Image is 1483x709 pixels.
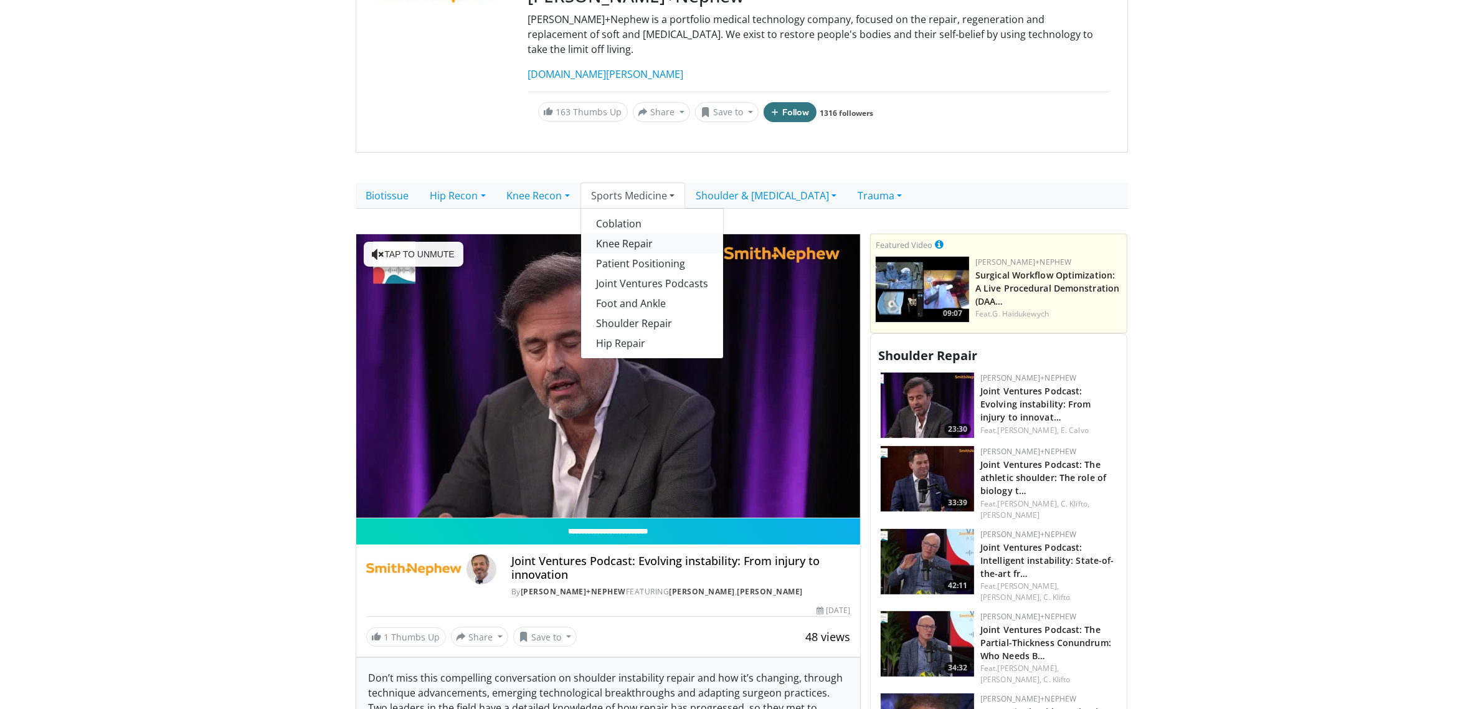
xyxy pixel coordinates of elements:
[805,629,850,644] span: 48 views
[581,293,723,313] a: Foot and Ankle
[817,605,850,616] div: [DATE]
[581,313,723,333] a: Shoulder Repair
[998,663,1059,673] a: [PERSON_NAME],
[521,586,626,597] a: [PERSON_NAME]+Nephew
[1061,425,1089,435] a: E. Calvo
[580,183,685,209] a: Sports Medicine
[511,586,850,597] div: By FEATURING ,
[944,662,971,673] span: 34:32
[980,624,1111,662] a: Joint Ventures Podcast: The Partial-Thickness Conundrum: Who Needs B…
[876,257,969,322] img: bcfc90b5-8c69-4b20-afee-af4c0acaf118.150x105_q85_crop-smart_upscale.jpg
[980,611,1076,622] a: [PERSON_NAME]+Nephew
[980,498,1117,521] div: Feat.
[384,631,389,643] span: 1
[980,663,1117,685] div: Feat.
[980,373,1076,383] a: [PERSON_NAME]+Nephew
[364,242,463,267] button: Tap to unmute
[975,269,1119,307] a: Surgical Workflow Optimization: A Live Procedural Demonstration (DAA…
[581,333,723,353] a: Hip Repair
[878,347,977,364] span: Shoulder Repair
[538,102,628,121] a: 163 Thumbs Up
[881,446,974,512] a: 33:39
[980,459,1106,497] a: Joint Ventures Podcast: The athletic shoulder: The role of biology t…
[451,627,509,647] button: Share
[975,308,1122,320] div: Feat.
[944,497,971,508] span: 33:39
[366,627,446,647] a: 1 Thumbs Up
[356,183,420,209] a: Biotissue
[581,214,723,234] a: Coblation
[820,108,873,118] a: 1316 followers
[881,529,974,594] a: 42:11
[511,554,850,581] h4: Joint Ventures Podcast: Evolving instability: From injury to innovation
[876,257,969,322] a: 09:07
[633,102,691,122] button: Share
[944,424,971,435] span: 23:30
[980,674,1041,685] a: [PERSON_NAME],
[881,373,974,438] img: 68d4790e-0872-429d-9d74-59e6247d6199.150x105_q85_crop-smart_upscale.jpg
[881,446,974,512] img: f5a36523-4014-4b26-ba0a-1980c1b51253.150x105_q85_crop-smart_upscale.jpg
[998,498,1059,509] a: [PERSON_NAME],
[420,183,496,209] a: Hip Recon
[764,102,817,122] button: Follow
[581,234,723,254] a: Knee Repair
[998,425,1059,435] a: [PERSON_NAME],
[1044,592,1071,602] a: C. Klifto
[528,67,684,81] a: [DOMAIN_NAME][PERSON_NAME]
[513,627,577,647] button: Save to
[881,611,974,677] a: 34:32
[669,586,735,597] a: [PERSON_NAME]
[980,529,1076,540] a: [PERSON_NAME]+Nephew
[496,183,580,209] a: Knee Recon
[876,239,932,250] small: Featured Video
[980,446,1076,457] a: [PERSON_NAME]+Nephew
[366,554,462,584] img: Smith+Nephew
[980,693,1076,704] a: [PERSON_NAME]+Nephew
[581,254,723,274] a: Patient Positioning
[695,102,759,122] button: Save to
[980,510,1040,520] a: [PERSON_NAME]
[993,308,1049,319] a: G. Haidukewych
[881,373,974,438] a: 23:30
[980,541,1114,579] a: Joint Ventures Podcast: Intelligent instability: State-of-the-art fr…
[581,274,723,293] a: Joint Ventures Podcasts
[980,385,1091,423] a: Joint Ventures Podcast: Evolving instability: From injury to innovat…
[881,529,974,594] img: 68fb0319-defd-40d2-9a59-ac066b7d8959.150x105_q85_crop-smart_upscale.jpg
[980,592,1041,602] a: [PERSON_NAME],
[356,234,861,518] video-js: Video Player
[847,183,912,209] a: Trauma
[944,580,971,591] span: 42:11
[685,183,847,209] a: Shoulder & [MEDICAL_DATA]
[737,586,803,597] a: [PERSON_NAME]
[939,308,966,319] span: 09:07
[980,581,1117,603] div: Feat.
[528,12,1110,57] p: [PERSON_NAME]+Nephew is a portfolio medical technology company, focused on the repair, regenerati...
[975,257,1071,267] a: [PERSON_NAME]+Nephew
[556,106,571,118] span: 163
[980,425,1117,436] div: Feat.
[1044,674,1071,685] a: C. Klifto
[1061,498,1089,509] a: C. Klifto,
[998,581,1059,591] a: [PERSON_NAME],
[467,554,496,584] img: Avatar
[881,611,974,677] img: 5807bf09-abca-4062-84b7-711dbcc3ea56.150x105_q85_crop-smart_upscale.jpg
